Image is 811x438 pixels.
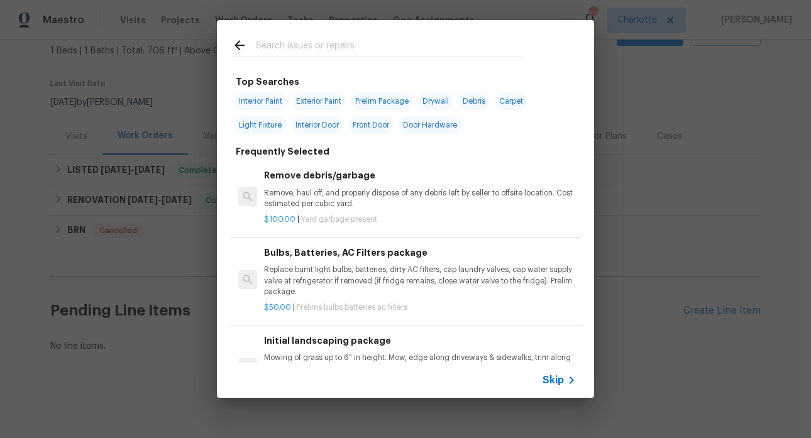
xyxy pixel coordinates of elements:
[419,92,453,110] span: Drywall
[264,353,576,385] p: Mowing of grass up to 6" in height. Mow, edge along driveways & sidewalks, trim along standing st...
[256,38,522,57] input: Search issues or repairs
[264,188,576,209] p: Remove, haul off, and properly dispose of any debris left by seller to offsite location. Cost est...
[264,302,576,313] p: |
[543,374,564,386] span: Skip
[399,116,461,134] span: Door Hardware
[264,265,576,297] p: Replace burnt light bulbs, batteries, dirty AC filters, cap laundry valves, cap water supply valv...
[301,216,377,223] span: Yard garbage present
[235,116,285,134] span: Light Fixture
[264,334,576,348] h6: Initial landscaping package
[236,145,329,158] h6: Frequently Selected
[495,92,527,110] span: Carpet
[236,75,299,89] h6: Top Searches
[292,92,345,110] span: Exterior Paint
[264,246,576,260] h6: Bulbs, Batteries, AC Filters package
[297,304,407,311] span: Prelims bulbs batteries ac filters
[351,92,412,110] span: Prelim Package
[264,216,295,223] span: $100.00
[349,116,393,134] span: Front Door
[264,168,576,182] h6: Remove debris/garbage
[459,92,489,110] span: Debris
[264,214,576,225] p: |
[264,304,291,311] span: $50.00
[235,92,286,110] span: Interior Paint
[292,116,343,134] span: Interior Door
